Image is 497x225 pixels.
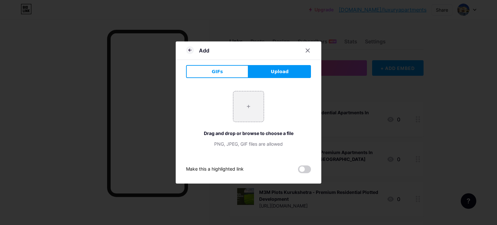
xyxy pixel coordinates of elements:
span: GIFs [212,68,223,75]
span: Upload [271,68,289,75]
div: PNG, JPEG, GIF files are allowed [186,141,311,147]
button: GIFs [186,65,248,78]
button: Upload [248,65,311,78]
div: Drag and drop or browse to choose a file [186,130,311,137]
div: Add [199,47,209,54]
div: Make this a highlighted link [186,165,244,173]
